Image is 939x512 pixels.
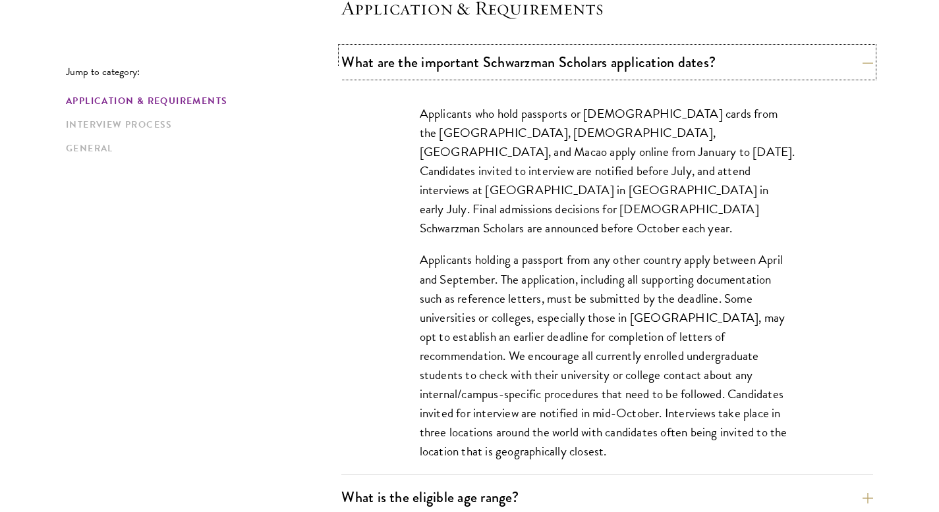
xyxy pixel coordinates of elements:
[341,482,873,512] button: What is the eligible age range?
[66,118,333,132] a: Interview Process
[420,250,795,461] p: Applicants holding a passport from any other country apply between April and September. The appli...
[66,66,341,78] p: Jump to category:
[420,104,795,238] p: Applicants who hold passports or [DEMOGRAPHIC_DATA] cards from the [GEOGRAPHIC_DATA], [DEMOGRAPHI...
[341,47,873,77] button: What are the important Schwarzman Scholars application dates?
[66,94,333,108] a: Application & Requirements
[66,141,333,155] a: General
